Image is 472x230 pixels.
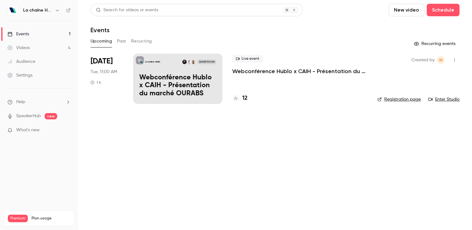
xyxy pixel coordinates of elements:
[411,39,460,49] button: Recurring events
[16,99,25,105] span: Help
[7,45,30,51] div: Videos
[7,99,71,105] li: help-dropdown-opener
[7,31,29,37] div: Events
[91,36,112,46] button: Upcoming
[63,127,71,133] iframe: Noticeable Trigger
[377,96,421,102] a: Registration page
[117,36,126,46] button: Past
[7,72,32,78] div: Settings
[32,216,70,221] span: Plan usage
[139,74,216,98] p: Webconférence Hublo x CAIH - Présentation du marché OURABS
[8,5,18,15] img: La chaîne Hublo
[91,56,113,66] span: [DATE]
[427,4,460,16] button: Schedule
[96,7,158,13] div: Search for videos or events
[16,127,40,133] span: What's new
[428,96,460,102] a: Enter Studio
[145,60,160,63] p: La chaîne Hublo
[8,215,28,222] span: Premium
[16,113,41,119] a: SpeakerHub
[23,7,52,13] h6: La chaîne Hublo
[242,94,248,102] h4: 12
[232,55,263,62] span: Live event
[91,80,101,85] div: 1 h
[91,69,117,75] span: Tue, 11:00 AM
[437,56,445,64] span: Imane Remmal
[191,60,196,64] img: David Marquaire
[91,26,110,34] h1: Events
[187,60,191,64] img: Amaury Bagein
[45,113,57,119] span: new
[133,54,222,104] a: Webconférence Hublo x CAIH - Présentation du marché OURABS La chaîne HubloDavid MarquaireAmaury B...
[131,36,152,46] button: Recurring
[232,94,248,102] a: 12
[439,56,443,64] span: IR
[232,67,367,75] a: Webconférence Hublo x CAIH - Présentation du marché OURABS
[7,58,35,65] div: Audience
[197,60,216,64] span: [DATE] 11:00 AM
[182,60,187,64] img: Imane Remmal
[91,54,123,104] div: Nov 4 Tue, 11:00 AM (Europe/Paris)
[411,56,435,64] span: Created by
[389,4,424,16] button: New video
